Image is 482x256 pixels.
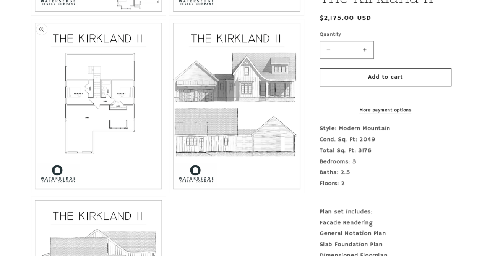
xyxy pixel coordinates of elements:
[320,13,372,23] span: $2,175.00 USD
[320,68,451,86] button: Add to cart
[320,206,451,217] div: Plan set includes:
[320,228,451,239] div: General Notation Plan
[320,107,451,114] a: More payment options
[320,123,451,200] p: Style: Modern Mountain Cond. Sq. Ft: 2049 Total Sq. Ft: 3176 Bedrooms: 3 Baths: 2.5 Floors: 2
[320,239,451,250] div: Slab Foundation Plan
[320,31,451,39] label: Quantity
[320,217,451,228] div: Facade Rendering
